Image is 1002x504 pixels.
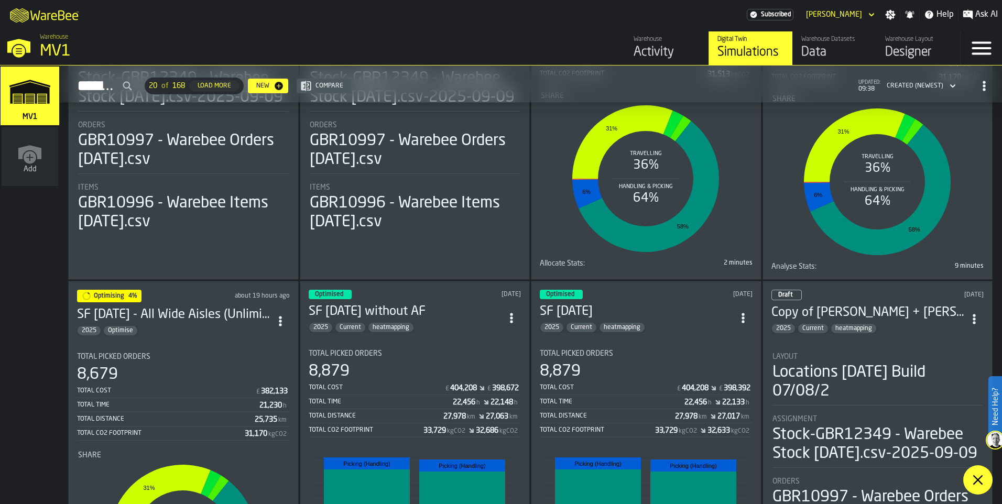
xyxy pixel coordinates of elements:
[309,349,521,358] div: Title
[767,83,1002,504] div: Chat Widget
[731,428,749,435] span: kgCO2
[309,384,445,391] div: Total Cost
[309,362,350,381] div: 8,879
[669,291,753,298] div: Updated: 19/09/2025, 00:43:57 Created: 18/09/2025, 23:52:14
[675,412,698,421] div: Stat Value
[959,8,1002,21] label: button-toggle-Ask AI
[315,291,343,298] span: Optimised
[78,121,105,129] span: Orders
[747,9,793,20] div: Menu Subscription
[40,42,323,61] div: MV1
[77,306,271,323] h3: SF [DATE] - All Wide Aisles (Unlimited)
[546,291,574,298] span: Optimised
[801,36,868,43] div: Warehouse Datasets
[77,290,141,302] div: status-1 2
[707,426,730,435] div: Stat Value
[310,121,520,129] div: Title
[747,9,793,20] a: link-to-/wh/i/3ccf57d1-1e0c-4a81-a3bb-c2011c5f0d50/settings/billing
[40,34,68,41] span: Warehouse
[193,82,235,90] div: Load More
[77,306,271,323] div: SF 19/09/25 - All Wide Aisles (Unlimited)
[499,428,518,435] span: kgCO2
[252,82,274,90] div: New
[634,44,700,61] div: Activity
[684,398,707,407] div: Stat Value
[989,377,1001,436] label: Need Help?
[149,82,157,90] span: 20
[648,259,753,267] div: 2 minutes
[310,183,520,232] div: stat-Items
[540,290,583,299] div: status-3 2
[450,384,477,392] div: Stat Value
[2,127,58,188] a: link-to-/wh/new
[486,412,508,421] div: Stat Value
[885,36,952,43] div: Warehouse Layout
[78,194,289,232] div: GBR10996 - Warebee Items [DATE].csv
[883,80,958,92] div: DropdownMenuValue-2
[540,398,684,406] div: Total Time
[309,303,503,320] h3: SF [DATE] without AF
[268,431,287,438] span: kgCO2
[476,426,498,435] div: Stat Value
[310,194,520,232] div: GBR10996 - Warebee Items [DATE].csv
[78,327,101,334] span: 2025
[858,80,880,85] span: updated:
[467,413,475,421] span: km
[746,399,749,407] span: h
[335,324,365,331] span: Current
[78,183,99,192] span: Items
[881,9,900,20] label: button-toggle-Settings
[60,65,1002,103] h2: button-Simulations
[717,412,740,421] div: Stat Value
[920,8,958,21] label: button-toggle-Help
[310,183,330,192] span: Items
[741,413,749,421] span: km
[540,349,613,358] span: Total Picked Orders
[24,165,37,173] span: Add
[310,183,520,192] div: Title
[248,79,288,93] button: button-New
[423,426,446,435] div: Stat Value
[655,426,678,435] div: Stat Value
[802,8,877,21] div: DropdownMenuValue-Aaron Tamborski Tamborski
[682,384,709,392] div: Stat Value
[161,82,168,90] span: of
[78,121,289,174] div: stat-Orders
[540,259,585,268] span: Allocate Stats:
[77,353,290,361] div: Title
[541,92,751,257] div: stat-Share
[792,31,876,65] a: link-to-/wh/i/3ccf57d1-1e0c-4a81-a3bb-c2011c5f0d50/data
[540,349,753,358] div: Title
[368,324,413,331] span: heatmapping
[445,385,449,392] span: £
[936,8,954,21] span: Help
[278,417,287,424] span: km
[77,365,118,384] div: 8,679
[540,412,675,420] div: Total Distance
[801,44,868,61] div: Data
[961,31,1002,65] label: button-toggle-Menu
[492,384,519,392] div: Stat Value
[78,121,289,129] div: Title
[719,385,723,392] span: £
[540,259,644,268] div: Title
[806,10,862,19] div: DropdownMenuValue-Aaron Tamborski Tamborski
[310,132,520,169] div: GBR10997 - Warebee Orders [DATE].csv
[709,31,792,65] a: link-to-/wh/i/3ccf57d1-1e0c-4a81-a3bb-c2011c5f0d50/simulations
[77,387,255,395] div: Total Cost
[256,388,260,396] span: £
[487,385,491,392] span: £
[900,9,919,20] label: button-toggle-Notifications
[634,36,700,43] div: Warehouse
[491,398,513,407] div: Stat Value
[20,113,39,121] span: MV1
[245,430,267,438] div: Stat Value
[540,324,563,331] span: 2025
[283,402,287,410] span: h
[514,399,518,407] span: h
[78,132,289,169] div: GBR10997 - Warebee Orders [DATE].csv
[77,353,290,441] div: stat-Total Picked Orders
[724,384,750,392] div: Stat Value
